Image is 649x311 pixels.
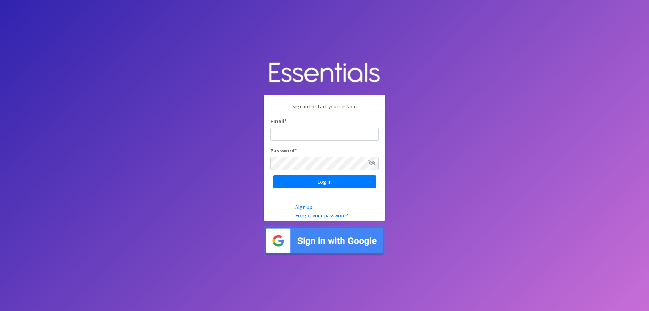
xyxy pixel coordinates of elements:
[264,55,385,90] img: Human Essentials
[270,102,379,117] p: Sign in to start your session
[273,175,376,188] input: Log in
[270,117,287,125] label: Email
[284,118,287,125] abbr: required
[270,146,297,154] label: Password
[264,226,385,256] img: Sign in with Google
[294,147,297,154] abbr: required
[295,212,348,219] a: Forgot your password?
[295,204,312,210] a: Sign up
